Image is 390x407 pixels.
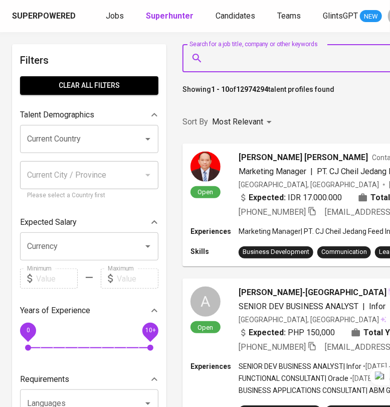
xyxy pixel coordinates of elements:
[239,373,348,383] p: FUNCTIONAL CONSULTANT | Oracle
[216,10,257,23] a: Candidates
[239,180,379,190] div: [GEOGRAPHIC_DATA], [GEOGRAPHIC_DATA]
[20,212,158,232] div: Expected Salary
[141,132,155,146] button: Open
[146,10,196,23] a: Superhunter
[20,76,158,95] button: Clear All filters
[20,301,158,321] div: Years of Experience
[182,116,208,128] p: Sort By
[20,52,158,68] h6: Filters
[190,152,221,182] img: 87adef7d8094b9805734c7d00fe094c9.jpg
[106,11,124,21] span: Jobs
[212,113,275,131] div: Most Relevant
[146,11,193,21] b: Superhunter
[216,11,255,21] span: Candidates
[321,247,367,257] div: Communication
[190,246,239,256] p: Skills
[194,188,218,196] span: Open
[182,84,334,103] p: Showing of talent profiles found
[36,268,78,289] input: Value
[26,327,30,334] span: 0
[20,109,94,121] p: Talent Demographics
[239,287,386,299] span: [PERSON_NAME]-[GEOGRAPHIC_DATA]
[239,302,358,311] span: SENIOR DEV BUSINESS ANALYST
[323,11,358,21] span: GlintsGPT
[12,11,76,22] div: Superpowered
[360,12,382,22] span: NEW
[190,287,221,317] div: A
[20,373,69,385] p: Requirements
[323,10,382,23] a: GlintsGPT NEW
[194,323,218,332] span: Open
[239,167,306,176] span: Marketing Manager
[12,11,78,22] a: Superpowered
[243,247,309,257] div: Business Development
[239,192,342,204] div: IDR 17.000.000
[239,315,386,325] div: [GEOGRAPHIC_DATA], [GEOGRAPHIC_DATA]
[277,10,303,23] a: Teams
[239,342,306,352] span: [PHONE_NUMBER]
[362,301,365,313] span: |
[190,361,239,371] p: Experiences
[141,239,155,253] button: Open
[27,191,151,201] p: Please select a Country first
[20,105,158,125] div: Talent Demographics
[117,268,158,289] input: Value
[212,116,263,128] p: Most Relevant
[20,305,90,317] p: Years of Experience
[106,10,126,23] a: Jobs
[249,192,286,204] b: Expected:
[145,327,155,334] span: 10+
[239,327,335,339] div: PHP 150,000
[277,11,301,21] span: Teams
[239,361,361,371] p: SENIOR DEV BUSINESS ANALYST | Infor
[239,152,368,164] span: [PERSON_NAME] [PERSON_NAME]
[369,302,385,311] span: Infor
[310,166,313,178] span: |
[20,216,77,228] p: Expected Salary
[249,327,286,339] b: Expected:
[211,85,229,93] b: 1 - 10
[190,226,239,236] p: Experiences
[236,85,268,93] b: 12974294
[28,79,150,92] span: Clear All filters
[20,369,158,389] div: Requirements
[239,207,306,217] span: [PHONE_NUMBER]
